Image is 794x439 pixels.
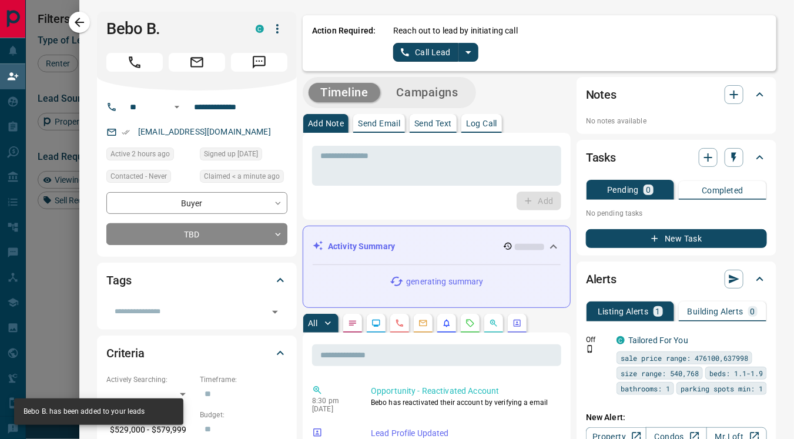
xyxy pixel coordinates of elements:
[106,339,287,367] div: Criteria
[621,383,670,394] span: bathrooms: 1
[122,128,130,136] svg: Email Verified
[138,127,271,136] a: [EMAIL_ADDRESS][DOMAIN_NAME]
[348,319,357,328] svg: Notes
[418,319,428,328] svg: Emails
[586,116,767,126] p: No notes available
[406,276,483,288] p: generating summary
[106,223,287,245] div: TBD
[267,304,283,320] button: Open
[681,383,763,394] span: parking spots min: 1
[256,25,264,33] div: condos.ca
[200,410,287,420] p: Budget:
[106,19,238,38] h1: Bebo B.
[358,119,400,128] p: Send Email
[200,170,287,186] div: Sun Aug 17 2025
[702,186,743,195] p: Completed
[312,25,376,62] p: Action Required:
[204,170,280,182] span: Claimed < a minute ago
[607,186,639,194] p: Pending
[688,307,743,316] p: Building Alerts
[586,270,617,289] h2: Alerts
[628,336,688,345] a: Tailored For You
[170,100,184,114] button: Open
[328,240,395,253] p: Activity Summary
[751,307,755,316] p: 0
[656,307,661,316] p: 1
[312,405,353,413] p: [DATE]
[393,25,518,37] p: Reach out to lead by initiating call
[106,53,163,72] span: Call
[586,143,767,172] div: Tasks
[489,319,498,328] svg: Opportunities
[709,367,763,379] span: beds: 1.1-1.9
[393,43,458,62] button: Call Lead
[106,266,287,294] div: Tags
[586,148,616,167] h2: Tasks
[586,334,609,345] p: Off
[106,148,194,164] div: Sun Aug 17 2025
[24,402,145,421] div: Bebo B. has been added to your leads
[586,411,767,424] p: New Alert:
[586,229,767,248] button: New Task
[308,319,317,327] p: All
[106,344,145,363] h2: Criteria
[309,83,380,102] button: Timeline
[586,85,617,104] h2: Notes
[621,367,699,379] span: size range: 540,768
[231,53,287,72] span: Message
[312,397,353,405] p: 8:30 pm
[204,148,258,160] span: Signed up [DATE]
[586,81,767,109] div: Notes
[465,319,475,328] svg: Requests
[308,119,344,128] p: Add Note
[466,119,497,128] p: Log Call
[106,374,194,385] p: Actively Searching:
[200,148,287,164] div: Wed Jul 16 2025
[371,319,381,328] svg: Lead Browsing Activity
[200,374,287,385] p: Timeframe:
[414,119,452,128] p: Send Text
[385,83,470,102] button: Campaigns
[110,148,170,160] span: Active 2 hours ago
[586,265,767,293] div: Alerts
[110,170,167,182] span: Contacted - Never
[512,319,522,328] svg: Agent Actions
[646,186,651,194] p: 0
[371,397,557,408] p: Bebo has reactivated their account by verifying a email
[371,385,557,397] p: Opportunity - Reactivated Account
[442,319,451,328] svg: Listing Alerts
[313,236,561,257] div: Activity Summary
[617,336,625,344] div: condos.ca
[586,205,767,222] p: No pending tasks
[586,345,594,353] svg: Push Notification Only
[621,352,748,364] span: sale price range: 476100,637998
[598,307,649,316] p: Listing Alerts
[169,53,225,72] span: Email
[106,192,287,214] div: Buyer
[395,319,404,328] svg: Calls
[393,43,478,62] div: split button
[106,271,131,290] h2: Tags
